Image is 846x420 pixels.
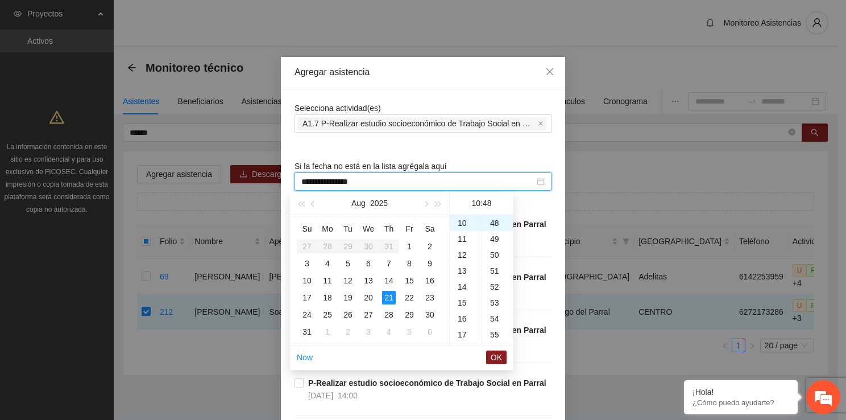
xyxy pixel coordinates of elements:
td: 2025-08-20 [358,289,379,306]
td: 2025-08-21 [379,289,399,306]
td: 2025-08-30 [420,306,440,323]
div: 23 [423,291,437,304]
div: 16 [450,311,482,327]
td: 2025-09-06 [420,323,440,340]
td: 2025-09-01 [317,323,338,340]
div: 16 [423,274,437,287]
span: [DATE] [308,391,333,400]
div: 51 [482,263,513,279]
td: 2025-08-31 [297,323,317,340]
span: close [538,121,544,126]
div: 18 [450,343,482,359]
div: 14 [450,279,482,295]
td: 2025-08-03 [297,255,317,272]
div: 3 [362,325,375,339]
th: We [358,220,379,238]
td: 2025-08-04 [317,255,338,272]
div: 8 [403,257,416,270]
div: Minimizar ventana de chat en vivo [186,6,214,33]
div: 14 [382,274,396,287]
div: 6 [423,325,437,339]
td: 2025-08-02 [420,238,440,255]
td: 2025-08-01 [399,238,420,255]
div: 24 [300,308,314,322]
div: 53 [482,295,513,311]
span: A1.7 P-Realizar estudio socioeconómico de Trabajo Social en Parral [302,117,536,130]
td: 2025-09-05 [399,323,420,340]
div: 52 [482,279,513,295]
div: 1 [403,240,416,253]
td: 2025-08-09 [420,255,440,272]
div: ¡Hola! [692,388,789,397]
td: 2025-08-11 [317,272,338,289]
span: Selecciona actividad(es) [295,104,381,113]
td: 2025-09-04 [379,323,399,340]
div: 15 [403,274,416,287]
div: 7 [382,257,396,270]
div: 49 [482,231,513,247]
strong: P-Realizar estudio socioeconómico de Trabajo Social en Parral [308,378,546,388]
td: 2025-08-18 [317,289,338,306]
button: Aug [351,192,366,215]
a: Now [297,353,313,362]
div: 13 [362,274,375,287]
td: 2025-08-12 [338,272,358,289]
td: 2025-08-26 [338,306,358,323]
span: OK [491,351,502,364]
div: 28 [382,308,396,322]
div: 13 [450,263,482,279]
td: 2025-08-10 [297,272,317,289]
div: 1 [321,325,334,339]
span: close [545,67,554,76]
td: 2025-09-02 [338,323,358,340]
div: Agregar asistencia [295,66,551,79]
td: 2025-08-08 [399,255,420,272]
td: 2025-08-07 [379,255,399,272]
div: 11 [450,231,482,247]
td: 2025-09-03 [358,323,379,340]
td: 2025-08-16 [420,272,440,289]
div: 9 [423,257,437,270]
div: 2 [341,325,355,339]
div: 4 [382,325,396,339]
td: 2025-08-13 [358,272,379,289]
span: Estamos en línea. [66,142,157,257]
div: 12 [341,274,355,287]
td: 2025-08-19 [338,289,358,306]
td: 2025-08-06 [358,255,379,272]
button: 2025 [370,192,388,215]
div: 54 [482,311,513,327]
div: 18 [321,291,334,304]
div: 6 [362,257,375,270]
div: 22 [403,291,416,304]
div: 4 [321,257,334,270]
div: 11 [321,274,334,287]
td: 2025-08-22 [399,289,420,306]
div: 50 [482,247,513,263]
div: 17 [300,291,314,304]
div: 21 [382,291,396,304]
div: 2 [423,240,437,253]
th: Tu [338,220,358,238]
div: 5 [341,257,355,270]
th: Th [379,220,399,238]
th: Su [297,220,317,238]
div: 30 [423,308,437,322]
div: 17 [450,327,482,343]
span: 14:00 [338,391,358,400]
div: 29 [403,308,416,322]
textarea: Escriba su mensaje y pulse “Intro” [6,290,217,330]
div: 15 [450,295,482,311]
button: Close [534,57,565,88]
div: 31 [300,325,314,339]
div: 48 [482,215,513,231]
div: 26 [341,308,355,322]
th: Mo [317,220,338,238]
span: A1.7 P-Realizar estudio socioeconómico de Trabajo Social en Parral [297,117,546,130]
td: 2025-08-05 [338,255,358,272]
td: 2025-08-27 [358,306,379,323]
div: 5 [403,325,416,339]
th: Sa [420,220,440,238]
div: 12 [450,247,482,263]
div: 56 [482,343,513,359]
